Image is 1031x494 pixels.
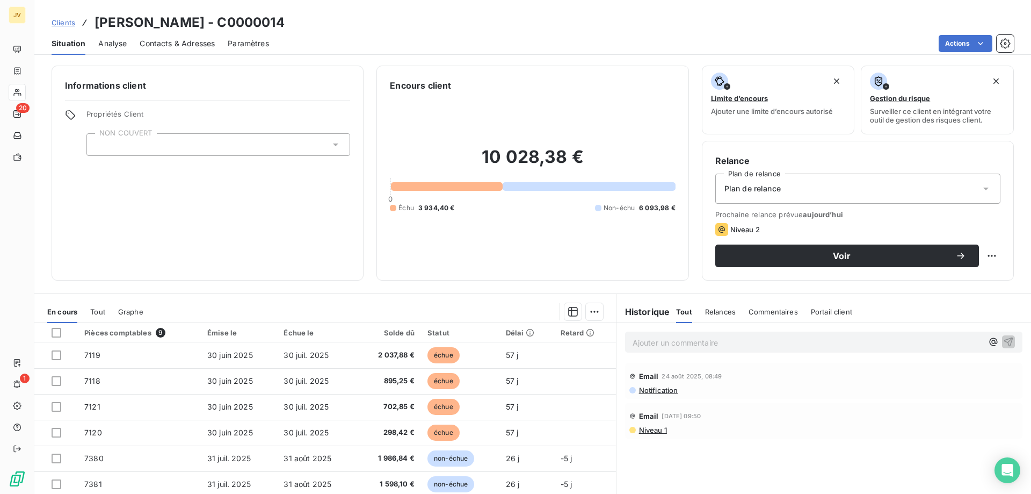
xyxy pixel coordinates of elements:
span: Surveiller ce client en intégrant votre outil de gestion des risques client. [870,107,1005,124]
span: 57 j [506,402,519,411]
span: aujourd’hui [803,210,843,219]
span: Ajouter une limite d’encours autorisé [711,107,833,116]
span: 31 août 2025 [284,454,331,463]
span: 1 [20,374,30,383]
span: 20 [16,103,30,113]
span: -5 j [561,454,572,463]
span: 30 juin 2025 [207,428,253,437]
span: 3 934,40 € [418,203,455,213]
span: 6 093,98 € [639,203,676,213]
h6: Encours client [390,79,451,92]
span: 298,42 € [363,427,415,438]
div: Solde dû [363,328,415,337]
span: Non-échu [604,203,635,213]
span: 30 juil. 2025 [284,428,329,437]
h6: Informations client [65,79,350,92]
div: Statut [427,328,493,337]
span: Portail client [811,307,852,316]
img: Logo LeanPay [9,470,26,488]
span: 895,25 € [363,376,415,386]
span: Plan de relance [724,183,781,194]
button: Gestion du risqueSurveiller ce client en intégrant votre outil de gestion des risques client. [861,66,1014,134]
span: Situation [52,38,85,49]
span: Niveau 1 [638,426,667,434]
span: 31 août 2025 [284,479,331,489]
span: 24 août 2025, 08:49 [662,373,722,380]
span: Prochaine relance prévue [715,210,1000,219]
span: échue [427,425,460,441]
span: 1 986,84 € [363,453,415,464]
div: Pièces comptables [84,328,194,338]
span: Notification [638,386,678,395]
div: Émise le [207,328,271,337]
span: Analyse [98,38,127,49]
span: 7118 [84,376,100,385]
a: 20 [9,105,25,123]
button: Actions [939,35,992,52]
span: [DATE] 09:50 [662,413,701,419]
span: 7121 [84,402,100,411]
span: Contacts & Adresses [140,38,215,49]
span: échue [427,399,460,415]
span: Relances [705,307,736,316]
span: 0 [388,195,393,203]
span: échue [427,347,460,363]
span: 2 037,88 € [363,350,415,361]
span: Échu [398,203,414,213]
span: 7120 [84,428,102,437]
span: Niveau 2 [730,225,760,234]
a: Clients [52,17,75,28]
span: Graphe [118,307,143,316]
span: 31 juil. 2025 [207,454,251,463]
div: Open Intercom Messenger [994,457,1020,483]
span: non-échue [427,476,474,492]
div: Délai [506,328,548,337]
span: Tout [676,307,692,316]
span: 26 j [506,479,520,489]
span: 7119 [84,350,100,360]
span: non-échue [427,450,474,467]
span: 30 juin 2025 [207,376,253,385]
span: 30 juil. 2025 [284,350,329,360]
span: 9 [156,328,165,338]
span: Commentaires [749,307,798,316]
span: 7380 [84,454,104,463]
span: échue [427,373,460,389]
h2: 10 028,38 € [390,146,675,178]
span: 57 j [506,350,519,360]
span: Clients [52,18,75,27]
span: 57 j [506,376,519,385]
span: Email [639,372,659,381]
h6: Historique [616,305,670,318]
span: 30 juil. 2025 [284,402,329,411]
span: Propriétés Client [86,110,350,125]
span: 57 j [506,428,519,437]
span: Paramètres [228,38,269,49]
span: Email [639,412,659,420]
span: 26 j [506,454,520,463]
span: Gestion du risque [870,94,930,103]
input: Ajouter une valeur [96,140,104,149]
div: Retard [561,328,609,337]
div: Échue le [284,328,350,337]
span: En cours [47,307,77,316]
span: 30 juin 2025 [207,350,253,360]
span: 7381 [84,479,102,489]
span: -5 j [561,479,572,489]
span: 30 juin 2025 [207,402,253,411]
span: 702,85 € [363,402,415,412]
span: Limite d’encours [711,94,768,103]
button: Voir [715,245,979,267]
span: Tout [90,307,105,316]
span: 1 598,10 € [363,479,415,490]
h6: Relance [715,154,1000,167]
button: Limite d’encoursAjouter une limite d’encours autorisé [702,66,855,134]
h3: [PERSON_NAME] - C0000014 [95,13,285,32]
span: 31 juil. 2025 [207,479,251,489]
div: JV [9,6,26,24]
span: Voir [728,252,955,260]
span: 30 juil. 2025 [284,376,329,385]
